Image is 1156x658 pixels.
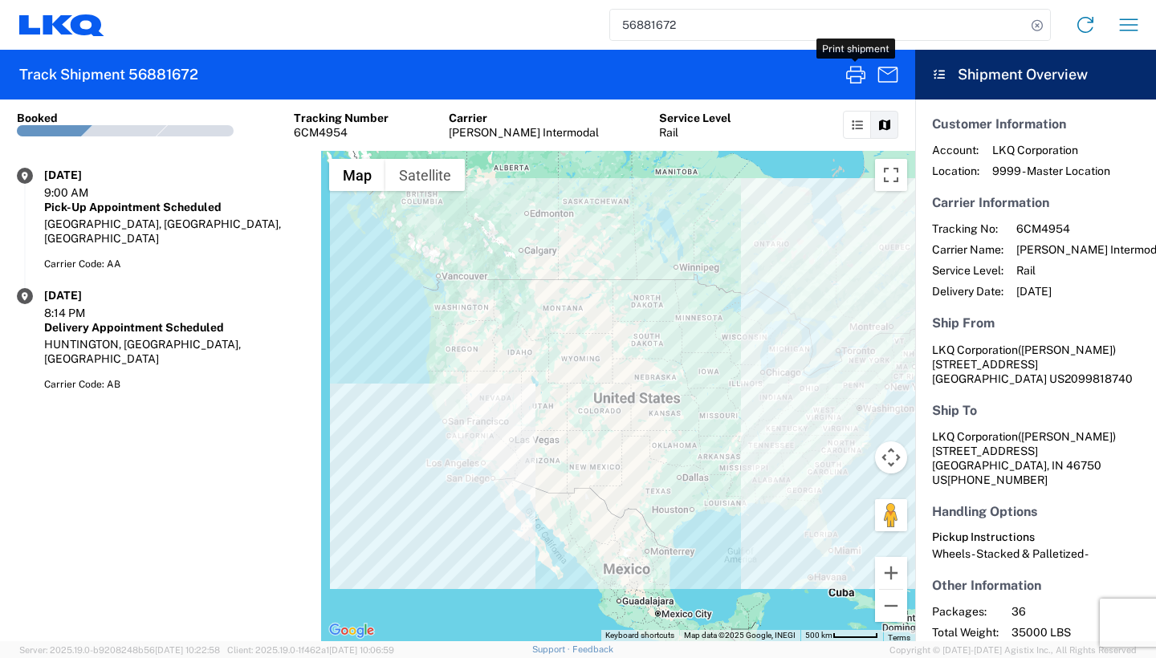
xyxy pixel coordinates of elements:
[932,403,1139,418] h5: Ship To
[932,284,1003,299] span: Delivery Date:
[875,159,907,191] button: Toggle fullscreen view
[385,159,465,191] button: Show satellite imagery
[875,499,907,531] button: Drag Pegman onto the map to open Street View
[44,257,304,271] div: Carrier Code: AA
[875,557,907,589] button: Zoom in
[932,546,1139,561] div: Wheels - Stacked & Palletized -
[19,645,220,655] span: Server: 2025.19.0-b9208248b56
[605,630,674,641] button: Keyboard shortcuts
[44,306,124,320] div: 8:14 PM
[325,620,378,641] img: Google
[1018,343,1116,356] span: ([PERSON_NAME])
[932,221,1003,236] span: Tracking No:
[947,473,1048,486] span: [PHONE_NUMBER]
[294,111,389,125] div: Tracking Number
[932,430,1116,457] span: LKQ Corporation [STREET_ADDRESS]
[915,50,1156,100] header: Shipment Overview
[932,242,1003,257] span: Carrier Name:
[932,343,1018,356] span: LKQ Corporation
[44,185,124,200] div: 9:00 AM
[659,111,731,125] div: Service Level
[932,315,1139,331] h5: Ship From
[800,630,883,641] button: Map Scale: 500 km per 53 pixels
[932,143,979,157] span: Account:
[610,10,1026,40] input: Shipment, tracking or reference number
[875,590,907,622] button: Zoom out
[449,111,599,125] div: Carrier
[932,343,1139,386] address: [GEOGRAPHIC_DATA] US
[44,200,304,214] div: Pick-Up Appointment Scheduled
[155,645,220,655] span: [DATE] 10:22:58
[875,441,907,473] button: Map camera controls
[932,164,979,178] span: Location:
[329,645,394,655] span: [DATE] 10:06:59
[932,625,999,640] span: Total Weight:
[889,643,1137,657] span: Copyright © [DATE]-[DATE] Agistix Inc., All Rights Reserved
[44,168,124,182] div: [DATE]
[329,159,385,191] button: Show street map
[19,65,198,84] h2: Track Shipment 56881672
[44,320,304,335] div: Delivery Appointment Scheduled
[532,644,572,654] a: Support
[1011,604,1149,619] span: 36
[932,504,1139,519] h5: Handling Options
[294,125,389,140] div: 6CM4954
[1011,625,1149,640] span: 35000 LBS
[44,217,304,246] div: [GEOGRAPHIC_DATA], [GEOGRAPHIC_DATA], [GEOGRAPHIC_DATA]
[992,143,1110,157] span: LKQ Corporation
[932,530,1139,544] h6: Pickup Instructions
[932,358,1038,371] span: [STREET_ADDRESS]
[17,111,58,125] div: Booked
[992,164,1110,178] span: 9999 - Master Location
[1018,430,1116,443] span: ([PERSON_NAME])
[325,620,378,641] a: Open this area in Google Maps (opens a new window)
[1064,372,1133,385] span: 2099818740
[44,337,304,366] div: HUNTINGTON, [GEOGRAPHIC_DATA], [GEOGRAPHIC_DATA]
[932,604,999,619] span: Packages:
[932,195,1139,210] h5: Carrier Information
[932,116,1139,132] h5: Customer Information
[932,429,1139,487] address: [GEOGRAPHIC_DATA], IN 46750 US
[888,633,910,642] a: Terms
[227,645,394,655] span: Client: 2025.19.0-1f462a1
[44,377,304,392] div: Carrier Code: AB
[932,263,1003,278] span: Service Level:
[805,631,832,640] span: 500 km
[449,125,599,140] div: [PERSON_NAME] Intermodal
[44,288,124,303] div: [DATE]
[572,644,613,654] a: Feedback
[659,125,731,140] div: Rail
[684,631,796,640] span: Map data ©2025 Google, INEGI
[932,578,1139,593] h5: Other Information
